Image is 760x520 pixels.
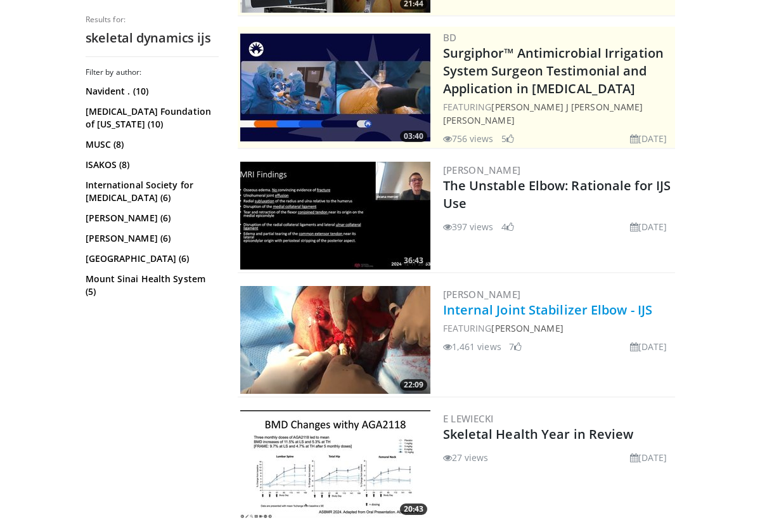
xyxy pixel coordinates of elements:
a: [GEOGRAPHIC_DATA] (6) [86,252,216,265]
a: [PERSON_NAME] [443,164,521,176]
li: 7 [509,340,522,353]
span: 22:09 [400,379,427,391]
a: Mount Sinai Health System (5) [86,273,216,298]
h3: Filter by author: [86,67,219,77]
img: 70422da6-974a-44ac-bf9d-78c82a89d891.300x170_q85_crop-smart_upscale.jpg [240,34,430,141]
li: [DATE] [630,220,667,233]
a: BD [443,31,457,44]
a: 20:43 [240,410,430,518]
a: [PERSON_NAME] (6) [86,232,216,245]
a: [PERSON_NAME] J [PERSON_NAME] [PERSON_NAME] [443,101,643,126]
li: 1,461 views [443,340,501,353]
a: E Lewiecki [443,412,494,425]
a: ISAKOS (8) [86,159,216,171]
div: FEATURING [443,322,673,335]
span: 20:43 [400,504,427,515]
a: [PERSON_NAME] (6) [86,212,216,224]
span: 03:40 [400,131,427,142]
h2: skeletal dynamics ijs [86,30,219,46]
a: Skeletal Health Year in Review [443,426,634,443]
li: [DATE] [630,340,667,353]
span: 36:43 [400,255,427,266]
a: MUSC (8) [86,138,216,151]
div: FEATURING [443,100,673,127]
li: [DATE] [630,451,667,464]
img: 1434b9bf-dc2f-4d07-b273-b6c962623f37.300x170_q85_crop-smart_upscale.jpg [240,162,430,270]
li: 397 views [443,220,494,233]
li: 756 views [443,132,494,145]
p: Results for: [86,15,219,25]
img: cb6353f8-4328-40aa-878e-e0ccb49b0dc1.300x170_q85_crop-smart_upscale.jpg [240,286,430,394]
a: 22:09 [240,286,430,394]
li: 27 views [443,451,489,464]
a: International Society for [MEDICAL_DATA] (6) [86,179,216,204]
a: [PERSON_NAME] [443,288,521,301]
a: 03:40 [240,34,430,141]
a: Navident . (10) [86,85,216,98]
a: 36:43 [240,162,430,270]
li: 4 [501,220,514,233]
li: 5 [501,132,514,145]
a: [MEDICAL_DATA] Foundation of [US_STATE] (10) [86,105,216,131]
a: Surgiphor™ Antimicrobial Irrigation System Surgeon Testimonial and Application in [MEDICAL_DATA] [443,44,664,97]
a: Internal Joint Stabilizer Elbow - IJS [443,301,653,318]
li: [DATE] [630,132,667,145]
a: The Unstable Elbow: Rationale for IJS Use [443,177,671,212]
a: [PERSON_NAME] [491,322,563,334]
img: 890c6bb8-afae-4283-8cf4-d3e9b04ae38e.300x170_q85_crop-smart_upscale.jpg [240,410,430,518]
